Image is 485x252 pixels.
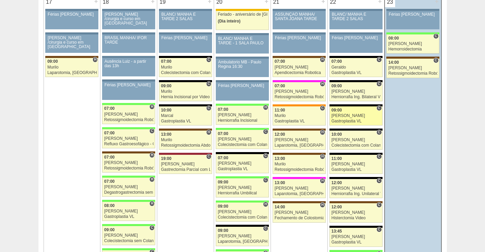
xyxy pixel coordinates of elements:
span: 07:00 [218,131,228,136]
div: Key: Blanc [159,56,212,58]
span: 07:00 [218,107,228,112]
div: Gastroplastia VL [275,119,324,123]
span: Hospital [263,202,268,207]
div: [PERSON_NAME] [332,138,381,142]
a: [PERSON_NAME] /cirurgia e curso em [GEOGRAPHIC_DATA] [45,34,98,53]
div: Key: Blanc [329,129,383,131]
div: Key: Blanc [329,80,383,82]
span: 07:00 [104,155,115,160]
div: Férias [PERSON_NAME] [389,12,437,17]
a: C 07:00 Murilo Colecistectomia com Colangiografia VL [159,58,212,77]
div: Key: Aviso [159,9,212,11]
span: Consultório [376,202,382,208]
div: Colecistectomia com Colangiografia VL [218,143,267,147]
span: Consultório [376,154,382,159]
div: [PERSON_NAME] [161,162,210,166]
span: Hospital [149,201,155,206]
div: Key: Blanc [329,104,383,106]
a: Ausência Luiz - a partir das 13h [102,58,155,76]
div: [PERSON_NAME] [218,161,267,166]
a: C 07:00 [PERSON_NAME] Gastroplastia VL [216,154,269,173]
span: 12:00 [332,205,342,209]
a: H 07:00 [PERSON_NAME] Retossigmoidectomia Robótica [102,153,155,173]
div: [PERSON_NAME] [275,65,324,70]
div: Colecistectomia com Colangiografia VL [161,71,210,75]
div: Key: Santa Joana [273,153,326,155]
div: Herniorrafia Ing. Bilateral VL [332,95,381,99]
div: [PERSON_NAME] [104,233,153,238]
div: Key: Blanc [159,80,212,82]
div: [PERSON_NAME] [218,113,267,117]
a: BRASIL MANHÃ/ IFOR TARDE [102,34,155,53]
a: H 09:00 [PERSON_NAME] Colecistectomia com Colangiografia VL [216,203,269,222]
div: Key: Santa Joana [45,56,98,58]
a: C 09:00 [PERSON_NAME] Herniorrafia Umbilical [216,178,269,197]
a: Férias [PERSON_NAME] [45,11,98,29]
div: Murilo [161,65,210,70]
a: H 09:00 Murilo Laparotomia, [GEOGRAPHIC_DATA], Drenagem, Bridas [45,58,98,77]
div: Gastroplastia VL [161,119,210,123]
a: C 10:00 Marcal Gastroplastia VL [159,106,212,125]
span: Consultório [433,58,438,63]
div: Férias [PERSON_NAME] [161,36,210,40]
div: [PERSON_NAME] [218,210,267,214]
div: Gastroplastia VL [218,167,267,171]
div: Key: Brasil [102,200,155,202]
span: (Dia inteiro) [218,19,241,24]
div: Retossigmoidectomia Robótica [388,71,437,76]
div: [PERSON_NAME] [275,210,324,215]
div: Férias [PERSON_NAME] [275,36,324,40]
div: [PERSON_NAME] [218,137,267,142]
div: Colecistectomia sem Colangiografia VL [104,239,153,243]
div: Key: Aviso [45,9,98,11]
span: 13:00 [161,132,172,137]
span: Consultório [376,227,382,232]
div: Retossigmoidectomia Abdominal VL [161,143,210,148]
span: 07:00 [104,179,115,184]
div: Key: Brasil [102,248,155,250]
div: Key: Aviso [273,32,326,34]
span: Consultório [376,105,382,111]
div: [PERSON_NAME] [388,66,437,70]
div: Key: Santa Joana [102,151,155,153]
div: Key: Santa Joana [273,201,326,203]
a: C 09:00 [PERSON_NAME] Herniorrafia Ing. Bilateral VL [329,82,383,101]
a: Férias [PERSON_NAME] [102,81,155,100]
a: BLANC/ MANHÃ E TARDE 2 SALAS [159,11,212,29]
div: Key: Santa Joana [159,129,212,131]
div: [PERSON_NAME] [104,161,153,165]
span: 09:00 [218,180,228,184]
a: BLANC/ MANHÃ E TARDE 2 SALAS [329,11,383,29]
div: Key: Brasil [329,250,383,252]
span: Hospital [93,57,98,62]
div: Herniorrafia Umbilical [218,191,267,195]
div: Key: Brasil [102,127,155,129]
div: Gastroplastia VL [332,167,381,172]
span: Hospital [320,57,325,62]
div: [PERSON_NAME] [218,186,267,190]
span: 09:00 [332,84,342,88]
div: Férias [PERSON_NAME] [104,83,153,87]
div: [PERSON_NAME] [104,209,153,213]
span: Consultório [376,178,382,183]
div: Key: Blanc [329,153,383,155]
span: 09:00 [332,108,342,113]
div: [PERSON_NAME] [332,210,381,215]
a: H 13:00 Murilo Retossigmoidectomia Abdominal VL [159,131,212,150]
div: Retossigmoidectomia Robótica [275,167,324,172]
div: Key: Feriado [216,9,269,11]
span: Consultório [263,226,268,231]
div: Key: Aviso [273,9,326,11]
span: 19:00 [161,156,172,161]
span: Hospital [320,130,325,135]
div: Murilo [161,89,210,94]
span: Consultório [206,57,211,62]
div: Gastroplastia VL [104,214,153,219]
span: Hospital [206,130,211,135]
a: Férias [PERSON_NAME] [273,34,326,53]
span: 07:00 [275,84,285,88]
span: 12:00 [332,180,342,185]
div: BLANC/ MANHÃ E TARDE - 1 SALA PAULO [218,36,267,45]
div: Key: Aviso [216,33,269,35]
span: Consultório [149,225,155,231]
